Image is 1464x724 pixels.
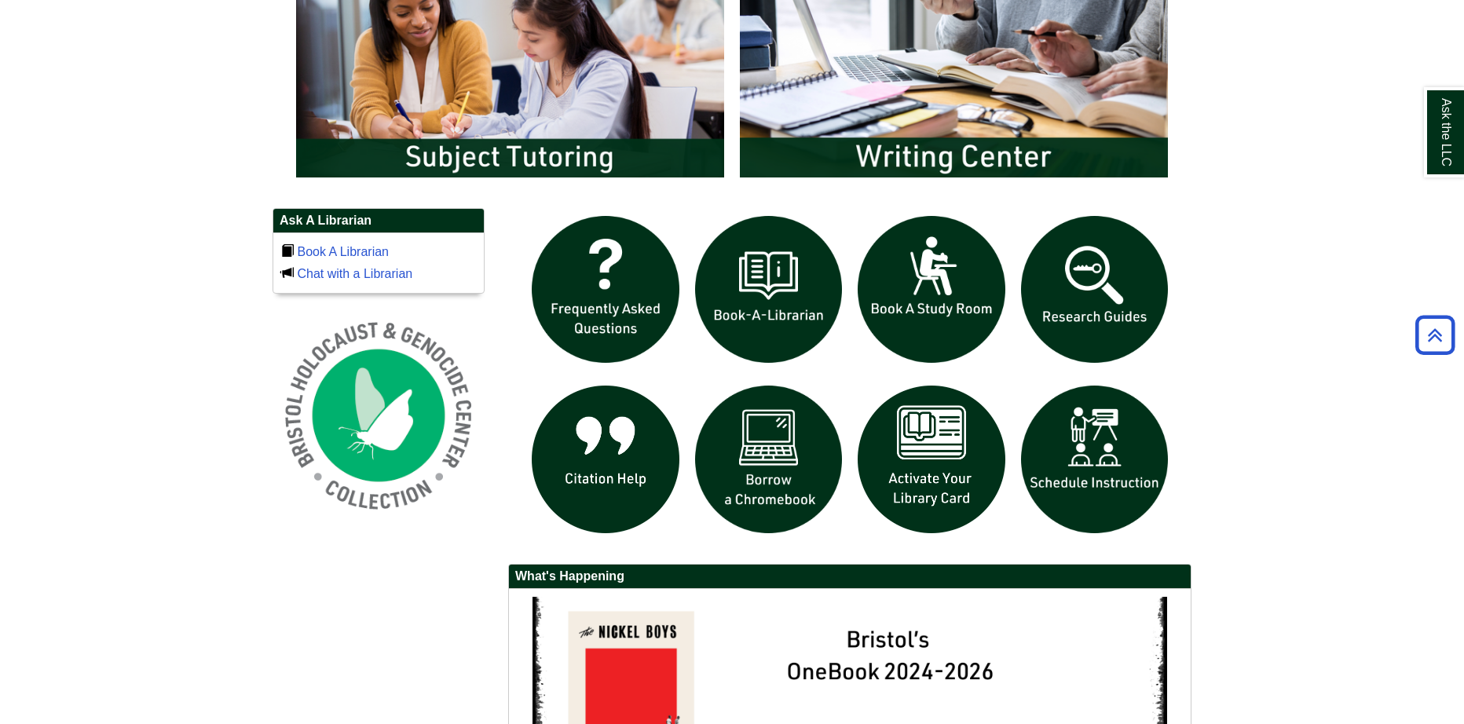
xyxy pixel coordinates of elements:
img: book a study room icon links to book a study room web page [850,208,1013,371]
h2: What's Happening [509,565,1191,589]
img: Holocaust and Genocide Collection [273,309,485,521]
img: frequently asked questions [524,208,687,371]
a: Chat with a Librarian [297,267,412,280]
h2: Ask A Librarian [273,209,484,233]
img: Research Guides icon links to research guides web page [1013,208,1177,371]
img: Book a Librarian icon links to book a librarian web page [687,208,851,371]
img: For faculty. Schedule Library Instruction icon links to form. [1013,378,1177,541]
img: Borrow a chromebook icon links to the borrow a chromebook web page [687,378,851,541]
img: activate Library Card icon links to form to activate student ID into library card [850,378,1013,541]
a: Back to Top [1410,324,1460,346]
a: Book A Librarian [297,245,389,258]
div: slideshow [524,208,1176,548]
img: citation help icon links to citation help guide page [524,378,687,541]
